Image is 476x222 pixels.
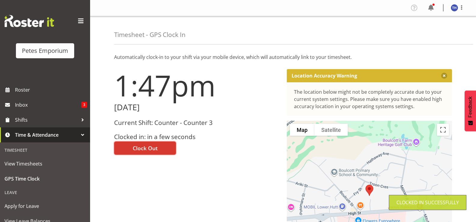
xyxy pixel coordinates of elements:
[114,69,280,102] h1: 1:47pm
[437,124,449,136] button: Toggle fullscreen view
[114,133,280,140] h3: Clocked in: in a few seconds
[2,186,89,199] div: Leave
[15,85,87,94] span: Roster
[114,103,280,112] h2: [DATE]
[15,100,81,109] span: Inbox
[114,53,452,61] p: Automatically clock-in to your shift via your mobile device, which will automatically link to you...
[5,174,86,183] span: GPS Time Clock
[396,199,459,206] div: Clocked in Successfully
[133,144,158,152] span: Clock Out
[5,202,86,211] span: Apply for Leave
[294,88,445,110] div: The location below might not be completely accurate due to your current system settings. Please m...
[5,15,54,27] img: Rosterit website logo
[468,96,473,117] span: Feedback
[114,31,186,38] h4: Timesheet - GPS Clock In
[2,171,89,186] a: GPS Time Clock
[441,73,447,79] button: Close message
[290,124,314,136] button: Show street map
[314,124,348,136] button: Show satellite imagery
[81,102,87,108] span: 3
[451,4,458,11] img: teresa-hawkins9867.jpg
[114,119,280,126] h3: Current Shift: Counter - Counter 3
[292,73,357,79] p: Location Accuracy Warning
[15,130,78,139] span: Time & Attendance
[114,141,176,155] button: Clock Out
[465,90,476,131] button: Feedback - Show survey
[15,115,78,124] span: Shifts
[2,144,89,156] div: Timesheet
[22,46,68,55] div: Petes Emporium
[5,159,86,168] span: View Timesheets
[2,156,89,171] a: View Timesheets
[2,199,89,214] a: Apply for Leave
